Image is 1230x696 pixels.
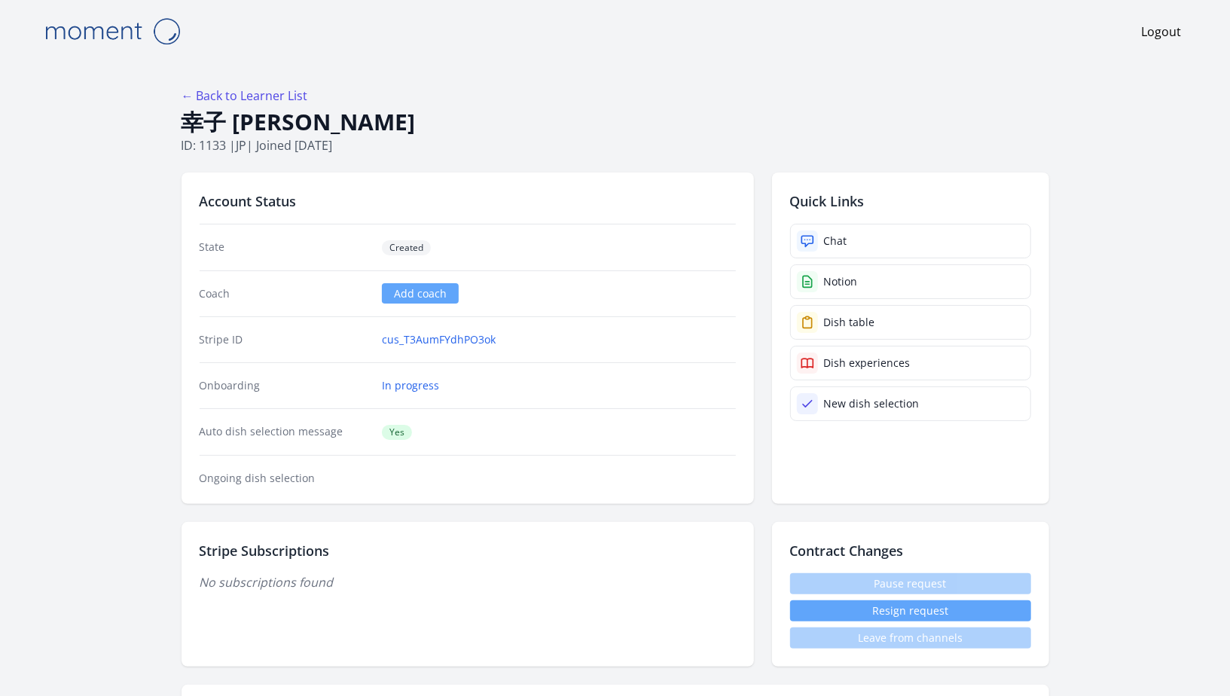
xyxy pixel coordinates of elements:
a: Dish table [790,305,1031,340]
span: Created [382,240,431,255]
dt: State [200,240,371,255]
dt: Ongoing dish selection [200,471,371,486]
dt: Stripe ID [200,332,371,347]
div: Notion [824,274,858,289]
h1: 幸子 [PERSON_NAME] [182,108,1049,136]
a: Chat [790,224,1031,258]
p: No subscriptions found [200,573,736,591]
h2: Stripe Subscriptions [200,540,736,561]
button: Resign request [790,600,1031,621]
h2: Contract Changes [790,540,1031,561]
a: Notion [790,264,1031,299]
a: In progress [382,378,439,393]
a: Logout [1142,23,1182,41]
span: Pause request [790,573,1031,594]
div: Dish experiences [824,356,911,371]
div: Dish table [824,315,875,330]
div: Chat [824,234,847,249]
p: ID: 1133 | | Joined [DATE] [182,136,1049,154]
h2: Quick Links [790,191,1031,212]
div: New dish selection [824,396,920,411]
h2: Account Status [200,191,736,212]
img: Moment [37,12,188,50]
dt: Auto dish selection message [200,424,371,440]
span: Leave from channels [790,627,1031,649]
a: cus_T3AumFYdhPO3ok [382,332,496,347]
a: Add coach [382,283,459,304]
a: ← Back to Learner List [182,87,308,104]
span: Yes [382,425,412,440]
dt: Onboarding [200,378,371,393]
a: New dish selection [790,386,1031,421]
dt: Coach [200,286,371,301]
a: Dish experiences [790,346,1031,380]
span: jp [237,137,247,154]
